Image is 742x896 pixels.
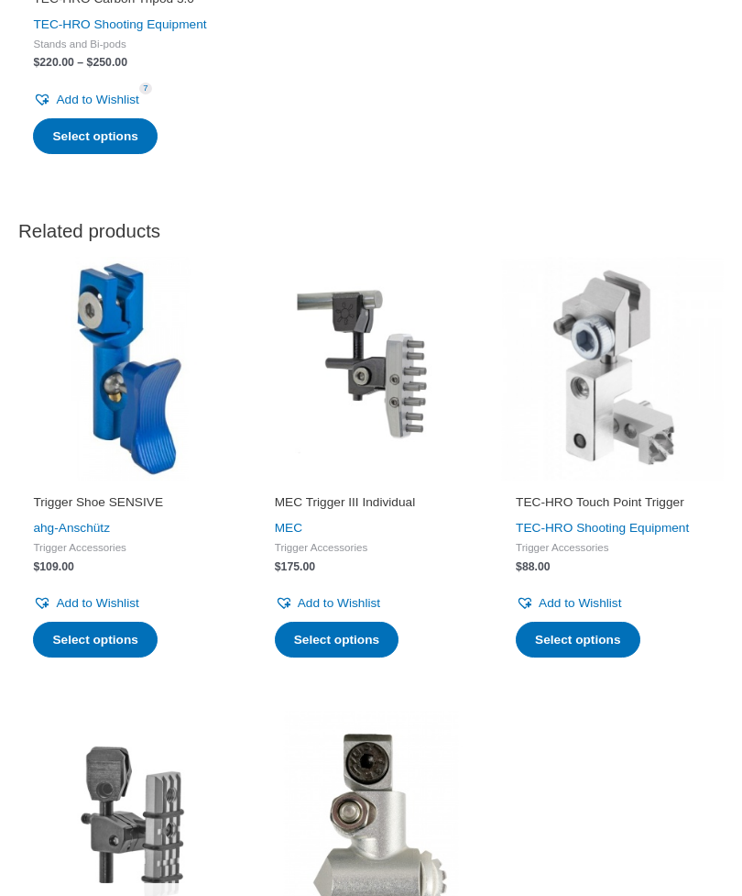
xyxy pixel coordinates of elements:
[33,37,226,50] span: Stands and Bi-pods
[516,540,709,554] span: Trigger Accessories
[275,494,468,517] a: MEC Trigger III Individual
[56,93,138,106] span: Add to Wishlist
[33,560,73,573] bdi: 109.00
[33,622,157,658] a: Select options for “Trigger Shoe SENSIVE”
[516,592,621,614] a: Add to Wishlist
[77,56,83,69] span: –
[516,560,551,573] bdi: 88.00
[275,622,398,658] a: Select options for “MEC Trigger III Individual”
[275,560,281,573] span: $
[33,56,73,69] bdi: 220.00
[501,257,724,480] img: TEC-HRO Touch Point Trigger
[33,540,226,554] span: Trigger Accessories
[275,521,302,535] a: MEC
[516,494,709,517] a: TEC-HRO Touch Point Trigger
[33,494,226,511] h2: Trigger Shoe SENSIVE
[33,521,110,535] a: ahg-Anschütz
[539,596,621,610] span: Add to Wishlist
[56,596,138,610] span: Add to Wishlist
[33,88,138,111] a: Add to Wishlist
[18,219,724,244] h2: Related products
[275,540,468,554] span: Trigger Accessories
[259,257,482,480] img: MEC Trigger III Individual
[33,592,138,614] a: Add to Wishlist
[33,560,39,573] span: $
[18,257,241,480] img: Trigger Shoe SENSIVE
[516,560,522,573] span: $
[516,494,709,511] h2: TEC-HRO Touch Point Trigger
[33,118,157,155] a: Select options for “TEC-HRO Carbon Tripod 3.0”
[298,596,380,610] span: Add to Wishlist
[275,494,468,511] h2: MEC Trigger III Individual
[275,592,380,614] a: Add to Wishlist
[87,56,127,69] bdi: 250.00
[516,521,689,535] a: TEC-HRO Shooting Equipment
[139,83,152,94] span: 7
[33,56,39,69] span: $
[33,494,226,517] a: Trigger Shoe SENSIVE
[87,56,93,69] span: $
[516,622,639,658] a: Select options for “TEC-HRO Touch Point Trigger”
[275,560,315,573] bdi: 175.00
[33,17,206,31] a: TEC-HRO Shooting Equipment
